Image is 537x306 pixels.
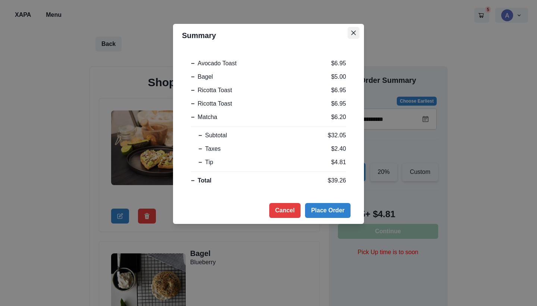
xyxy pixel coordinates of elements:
div: $6.95 [331,86,346,95]
div: Taxes [205,144,221,153]
div: Subtotal [205,131,227,140]
header: Summary [173,24,364,47]
div: $6.95 [331,99,346,108]
div: $6.95 [331,59,346,68]
div: $39.26 [328,176,346,185]
div: $ 4.81 [331,158,346,167]
div: Avocado Toast [198,59,236,68]
div: $32.05 [328,131,346,140]
div: Matcha [198,113,217,122]
div: Bagel [198,72,213,81]
div: Ricotta Toast [198,86,232,95]
div: Total [198,176,211,185]
div: Tip [205,158,213,167]
button: Cancel [269,203,301,218]
div: $2.40 [331,144,346,153]
button: Place Order [305,203,351,218]
button: Close [348,27,359,39]
div: $6.20 [331,113,346,122]
div: $5.00 [331,72,346,81]
div: Ricotta Toast [198,99,232,108]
